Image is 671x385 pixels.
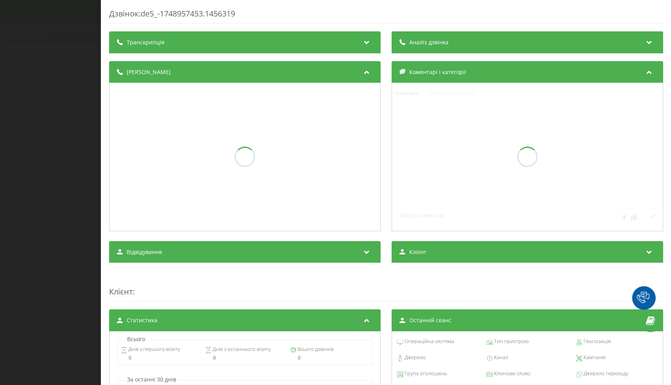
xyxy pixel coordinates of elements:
[109,271,663,301] div: :
[212,345,271,353] span: Днів з останнього візиту
[296,345,334,353] span: Всього дзвінків
[492,370,530,378] span: Ключове слово
[403,370,447,378] span: Група оголошень
[492,354,508,361] span: Канал
[409,68,466,76] span: Коментарі і категорії
[409,38,448,46] span: Аналіз дзвінка
[120,355,199,361] div: 0
[127,316,157,324] span: Статистика
[403,354,425,361] span: Джерело
[409,248,426,256] span: Клієнт
[125,376,178,383] p: За останні 30 днів
[127,68,171,76] span: [PERSON_NAME]
[290,355,369,361] div: 0
[205,355,284,361] div: 0
[582,338,611,345] span: Геопозиція
[409,316,451,324] span: Останній сеанс
[127,248,162,256] span: Відвідування
[492,338,528,345] span: Тип пристрою
[125,335,147,343] p: Всього
[109,286,133,297] span: Клієнт
[403,338,454,345] span: Операційна система
[127,38,164,46] span: Транскрипція
[582,354,605,361] span: Кампанія
[109,8,663,24] div: Дзвінок : de5_-1748957453.1456319
[582,370,628,378] span: Джерело переходу
[127,345,180,353] span: Днів з першого візиту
